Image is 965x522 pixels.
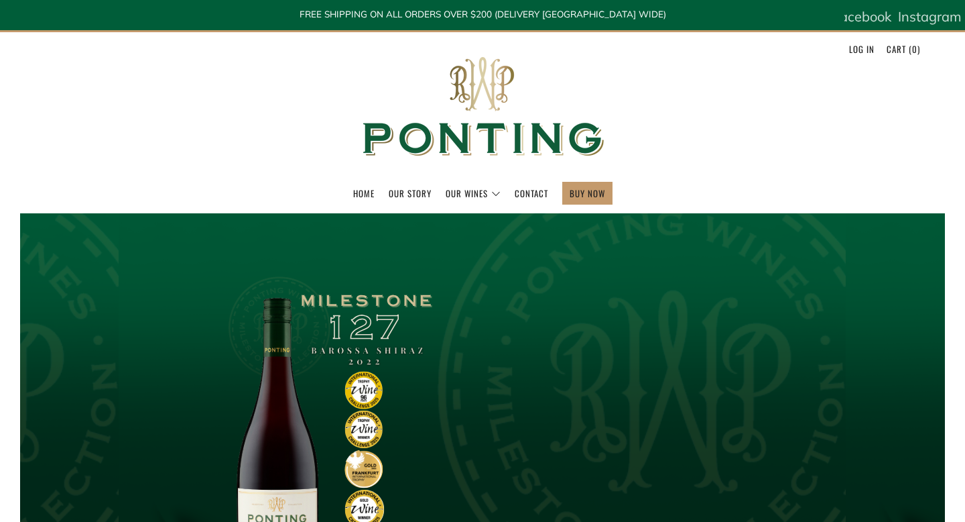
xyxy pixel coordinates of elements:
a: BUY NOW [570,182,605,204]
img: Ponting Wines [348,32,617,182]
a: Our Story [389,182,432,204]
a: Facebook [832,3,891,30]
a: Home [353,182,375,204]
span: Facebook [832,8,891,25]
a: Cart (0) [887,38,920,60]
a: Contact [515,182,548,204]
a: Instagram [898,3,962,30]
a: Log in [849,38,875,60]
span: 0 [912,42,917,56]
a: Our Wines [446,182,501,204]
span: Instagram [898,8,962,25]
